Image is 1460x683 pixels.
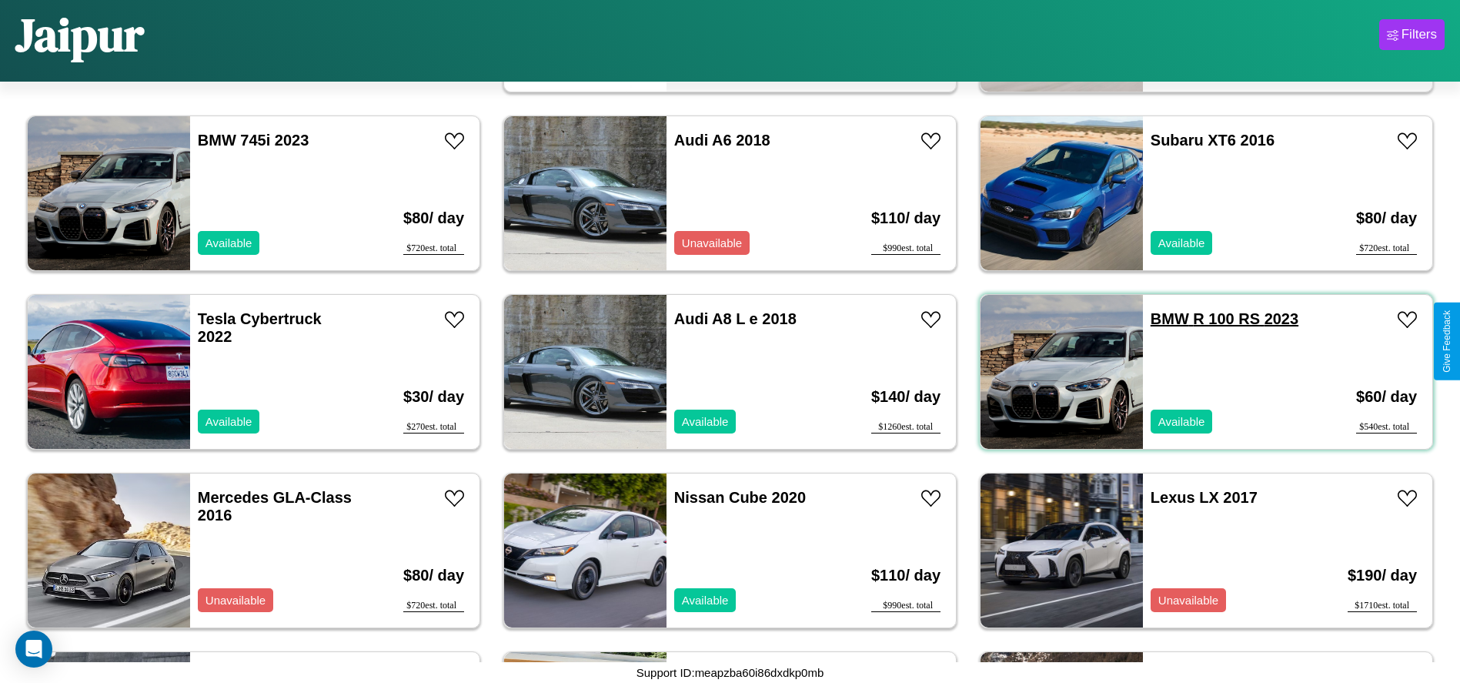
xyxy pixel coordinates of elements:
[198,489,352,524] a: Mercedes GLA-Class 2016
[682,233,742,253] p: Unavailable
[674,310,797,327] a: Audi A8 L e 2018
[1158,590,1218,611] p: Unavailable
[871,600,940,612] div: $ 990 est. total
[1158,233,1205,253] p: Available
[1348,551,1417,600] h3: $ 190 / day
[1348,600,1417,612] div: $ 1710 est. total
[1402,27,1437,42] div: Filters
[1379,19,1445,50] button: Filters
[871,551,940,600] h3: $ 110 / day
[198,132,309,149] a: BMW 745i 2023
[15,3,144,66] h1: Jaipur
[1151,310,1298,327] a: BMW R 100 RS 2023
[15,631,52,668] div: Open Intercom Messenger
[1356,373,1417,421] h3: $ 60 / day
[682,411,729,432] p: Available
[403,551,464,600] h3: $ 80 / day
[205,411,252,432] p: Available
[871,421,940,434] div: $ 1260 est. total
[871,243,940,255] div: $ 990 est. total
[205,590,266,611] p: Unavailable
[682,590,729,611] p: Available
[403,421,464,434] div: $ 270 est. total
[1151,132,1275,149] a: Subaru XT6 2016
[1442,310,1452,373] div: Give Feedback
[198,310,322,345] a: Tesla Cybertruck 2022
[205,233,252,253] p: Available
[1356,243,1417,255] div: $ 720 est. total
[1158,411,1205,432] p: Available
[1356,421,1417,434] div: $ 540 est. total
[674,132,770,149] a: Audi A6 2018
[403,373,464,421] h3: $ 30 / day
[403,194,464,243] h3: $ 80 / day
[1356,194,1417,243] h3: $ 80 / day
[674,489,806,506] a: Nissan Cube 2020
[871,373,940,421] h3: $ 140 / day
[403,243,464,255] div: $ 720 est. total
[636,662,824,683] p: Support ID: meapzba60i86dxdkp0mb
[1151,489,1258,506] a: Lexus LX 2017
[403,600,464,612] div: $ 720 est. total
[871,194,940,243] h3: $ 110 / day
